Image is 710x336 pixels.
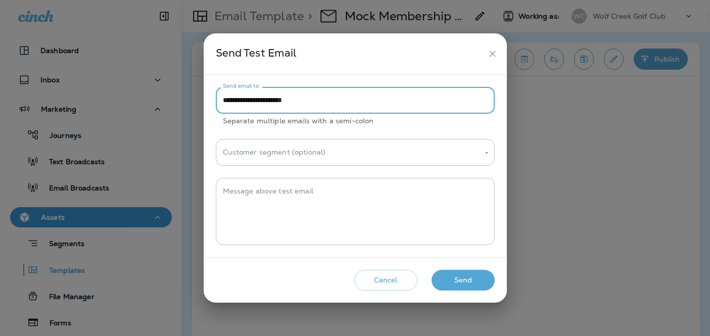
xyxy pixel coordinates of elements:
[483,44,502,63] button: close
[482,149,491,158] button: Open
[223,115,488,127] p: Separate multiple emails with a semi-colon
[354,270,417,291] button: Cancel
[216,44,483,63] div: Send Test Email
[432,270,495,291] button: Send
[223,82,259,90] label: Send email to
